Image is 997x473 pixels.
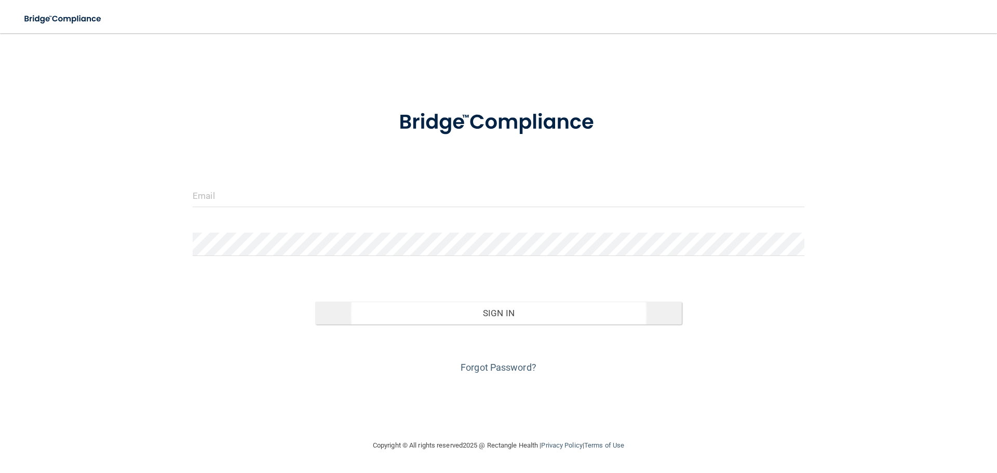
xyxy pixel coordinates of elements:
[461,362,536,373] a: Forgot Password?
[16,8,111,30] img: bridge_compliance_login_screen.278c3ca4.svg
[541,441,582,449] a: Privacy Policy
[584,441,624,449] a: Terms of Use
[309,429,688,462] div: Copyright © All rights reserved 2025 @ Rectangle Health | |
[378,96,619,150] img: bridge_compliance_login_screen.278c3ca4.svg
[315,302,682,325] button: Sign In
[193,184,804,207] input: Email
